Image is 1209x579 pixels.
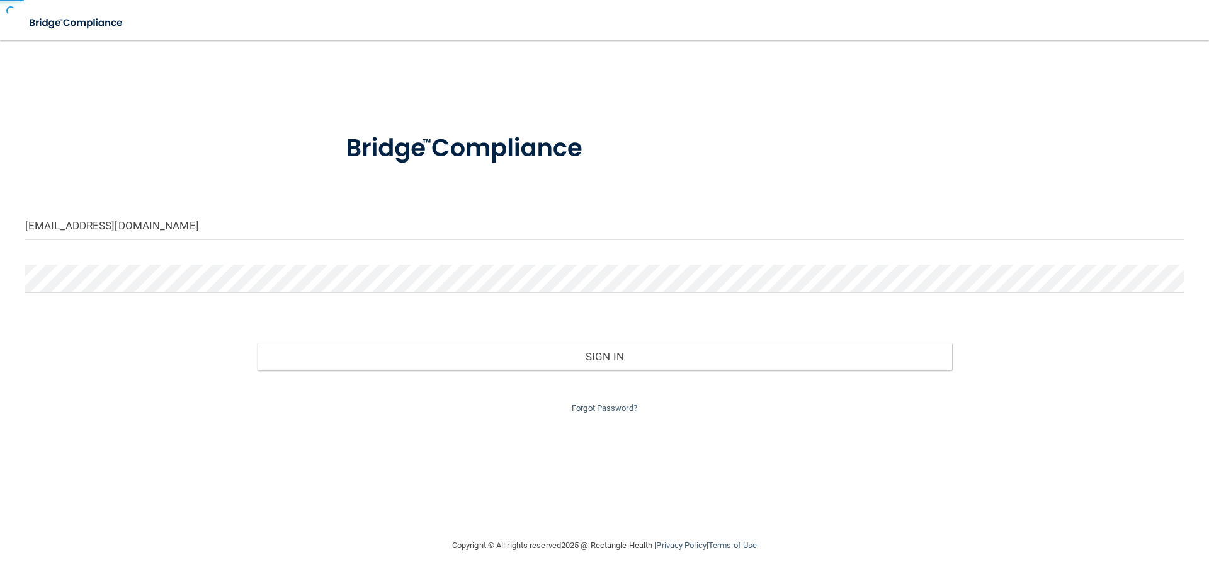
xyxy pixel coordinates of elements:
[375,525,834,566] div: Copyright © All rights reserved 2025 @ Rectangle Health | |
[257,343,952,370] button: Sign In
[19,10,135,36] img: bridge_compliance_login_screen.278c3ca4.svg
[656,541,706,550] a: Privacy Policy
[320,116,613,181] img: bridge_compliance_login_screen.278c3ca4.svg
[572,403,637,413] a: Forgot Password?
[25,212,1184,240] input: Email
[708,541,757,550] a: Terms of Use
